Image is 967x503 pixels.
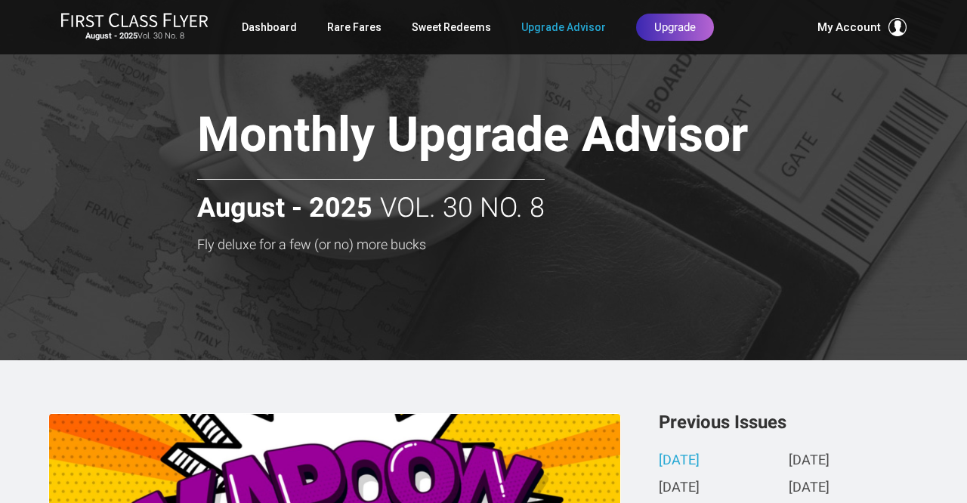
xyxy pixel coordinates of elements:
a: Sweet Redeems [412,14,491,41]
h3: Fly deluxe for a few (or no) more bucks [197,237,845,252]
strong: August - 2025 [197,193,372,224]
h1: Monthly Upgrade Advisor [197,109,845,167]
a: Dashboard [242,14,297,41]
strong: August - 2025 [85,31,137,41]
span: My Account [817,18,881,36]
h3: Previous Issues [659,413,919,431]
a: [DATE] [659,453,700,469]
small: Vol. 30 No. 8 [60,31,209,42]
a: [DATE] [659,480,700,496]
a: Upgrade Advisor [521,14,606,41]
a: Rare Fares [327,14,382,41]
button: My Account [817,18,907,36]
h2: Vol. 30 No. 8 [197,179,545,224]
a: [DATE] [789,480,830,496]
a: [DATE] [789,453,830,469]
a: Upgrade [636,14,714,41]
img: First Class Flyer [60,12,209,28]
a: First Class FlyerAugust - 2025Vol. 30 No. 8 [60,12,209,42]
